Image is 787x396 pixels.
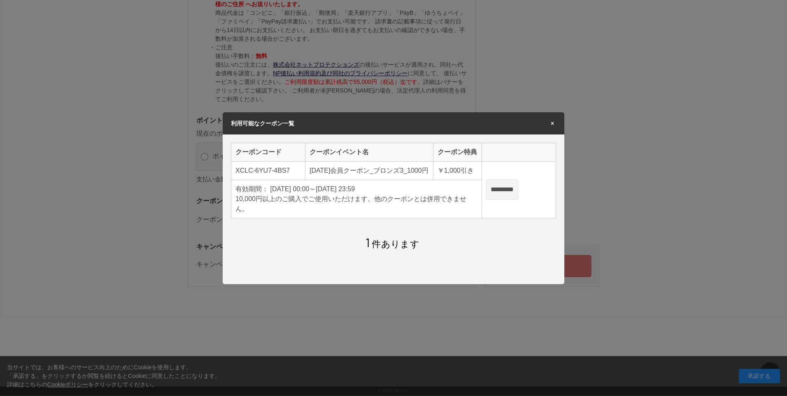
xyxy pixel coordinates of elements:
span: 1 [366,235,370,250]
td: XCLC-6YU7-4BS7 [231,161,305,180]
span: 有効期間： [235,185,268,192]
td: 引き [433,161,482,180]
th: クーポンイベント名 [305,143,433,161]
span: × [549,120,556,126]
span: 利用可能なクーポン一覧 [231,120,294,127]
span: 件あります [366,239,419,249]
td: [DATE]会員クーポン_ブロンズ3_1000円 [305,161,433,180]
span: [DATE] 00:00～[DATE] 23:59 [270,185,355,192]
th: クーポンコード [231,143,305,161]
span: ￥1,000 [438,167,461,174]
th: クーポン特典 [433,143,482,161]
div: 10,000円以上のご購入でご使用いただけます。他のクーポンとは併用できません。 [235,194,477,214]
